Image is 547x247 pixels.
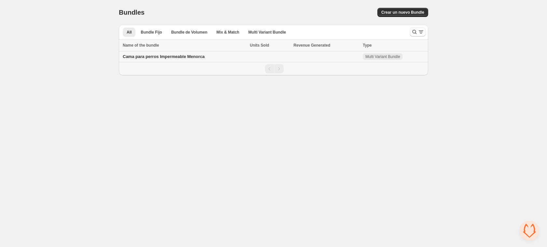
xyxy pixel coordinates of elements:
[250,42,275,49] button: Units Sold
[119,62,428,75] nav: Pagination
[248,30,286,35] span: Multi Variant Bundle
[217,30,239,35] span: Mix & Match
[520,221,539,240] div: Chat abierto
[410,27,426,36] button: Search and filter results
[250,42,269,49] span: Units Sold
[127,30,132,35] span: All
[123,42,246,49] div: Name of the bundle
[363,42,424,49] div: Type
[141,30,162,35] span: Bundle Fijo
[377,8,428,17] button: Crear un nuevo Bundle
[381,10,424,15] span: Crear un nuevo Bundle
[119,8,145,16] h1: Bundles
[365,54,400,59] span: Multi Variant Bundle
[123,54,204,59] span: Cama para perros Impermeable Menorca
[294,42,330,49] span: Revenue Generated
[294,42,337,49] button: Revenue Generated
[171,30,207,35] span: Bundle de Volumen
